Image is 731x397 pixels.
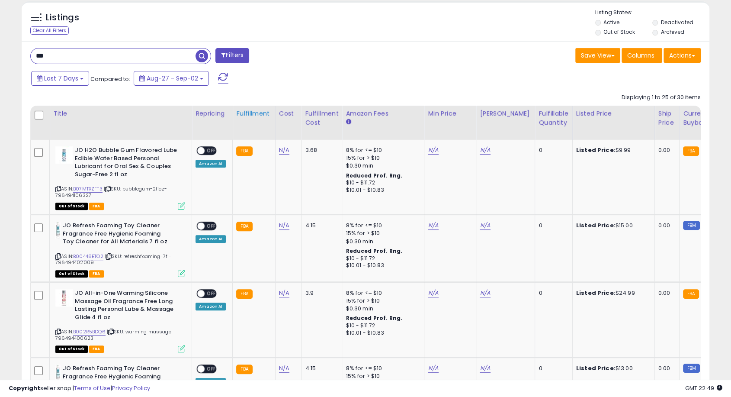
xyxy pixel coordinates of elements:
[55,146,185,209] div: ASIN:
[576,146,616,154] b: Listed Price:
[205,290,218,297] span: OFF
[279,109,298,118] div: Cost
[576,365,648,372] div: $13.00
[480,289,490,297] a: N/A
[346,247,402,255] b: Reduced Prof. Rng.
[480,146,490,155] a: N/A
[89,203,104,210] span: FBA
[205,147,218,155] span: OFF
[112,384,150,392] a: Privacy Policy
[428,221,438,230] a: N/A
[89,270,104,278] span: FBA
[9,384,40,392] strong: Copyright
[346,322,417,329] div: $10 - $11.72
[55,203,88,210] span: All listings that are currently out of stock and unavailable for purchase on Amazon
[196,160,226,168] div: Amazon AI
[305,146,335,154] div: 3.68
[53,109,188,118] div: Title
[346,297,417,305] div: 15% for > $10
[63,222,168,248] b: JO Refresh Foaming Toy Cleaner Fragrance Free Hygienic Foaming Toy Cleaner for All Materials 7 fl oz
[55,345,88,353] span: All listings that are currently out of stock and unavailable for purchase on Amazon
[539,109,568,127] div: Fulfillable Quantity
[480,364,490,373] a: N/A
[346,255,417,262] div: $10 - $11.72
[480,109,531,118] div: [PERSON_NAME]
[55,365,61,382] img: 31UlEwbzwZL._SL40_.jpg
[305,365,335,372] div: 4.15
[346,179,417,187] div: $10 - $11.72
[205,365,218,373] span: OFF
[576,146,648,154] div: $9.99
[236,289,252,299] small: FBA
[658,109,676,127] div: Ship Price
[55,289,185,352] div: ASIN:
[603,28,635,36] label: Out of Stock
[576,289,648,297] div: $24.99
[236,222,252,231] small: FBA
[622,94,701,102] div: Displaying 1 to 25 of 30 items
[75,146,180,181] b: JO H2O Bubble Gum Flavored Lube Edible Water Based Personal Lubricant for Oral Sex & Couples Suga...
[664,48,701,63] button: Actions
[236,365,252,374] small: FBA
[55,270,88,278] span: All listings that are currently out of stock and unavailable for purchase on Amazon
[55,328,171,341] span: | SKU: warming massage 796494400623
[346,118,351,126] small: Amazon Fees.
[55,222,61,239] img: 31UlEwbzwZL._SL40_.jpg
[428,364,438,373] a: N/A
[55,289,73,307] img: 31Zs2qWs1pL._SL40_.jpg
[576,109,651,118] div: Listed Price
[74,384,111,392] a: Terms of Use
[55,222,185,276] div: ASIN:
[576,364,616,372] b: Listed Price:
[346,305,417,313] div: $0.30 min
[236,109,271,118] div: Fulfillment
[9,384,150,393] div: seller snap | |
[661,28,684,36] label: Archived
[215,48,249,63] button: Filters
[346,222,417,229] div: 8% for <= $10
[346,289,417,297] div: 8% for <= $10
[658,146,673,154] div: 0.00
[196,303,226,310] div: Amazon AI
[683,221,700,230] small: FBM
[622,48,662,63] button: Columns
[55,253,171,266] span: | SKU: refreshfoaming-7fl-796494402009
[480,221,490,230] a: N/A
[346,229,417,237] div: 15% for > $10
[46,12,79,24] h5: Listings
[627,51,654,60] span: Columns
[658,222,673,229] div: 0.00
[346,154,417,162] div: 15% for > $10
[346,314,402,322] b: Reduced Prof. Rng.
[147,74,198,83] span: Aug-27 - Sep-02
[305,109,338,127] div: Fulfillment Cost
[603,19,619,26] label: Active
[236,146,252,156] small: FBA
[134,71,209,86] button: Aug-27 - Sep-02
[346,146,417,154] div: 8% for <= $10
[685,384,722,392] span: 2025-09-10 22:49 GMT
[575,48,620,63] button: Save View
[90,75,130,83] span: Compared to:
[279,221,289,230] a: N/A
[428,146,438,155] a: N/A
[279,364,289,373] a: N/A
[346,172,402,179] b: Reduced Prof. Rng.
[31,71,89,86] button: Last 7 Days
[539,365,565,372] div: 0
[279,289,289,297] a: N/A
[73,328,106,336] a: B002R5BDQ6
[428,289,438,297] a: N/A
[346,262,417,269] div: $10.01 - $10.83
[196,235,226,243] div: Amazon AI
[55,185,167,198] span: | SKU: bubblegum-2floz-796494106327
[346,162,417,170] div: $0.30 min
[44,74,78,83] span: Last 7 Days
[196,109,229,118] div: Repricing
[55,146,73,164] img: 31Vuf6taX4L._SL40_.jpg
[658,365,673,372] div: 0.00
[346,109,420,118] div: Amazon Fees
[279,146,289,155] a: N/A
[346,365,417,372] div: 8% for <= $10
[73,253,103,260] a: B00448ETO2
